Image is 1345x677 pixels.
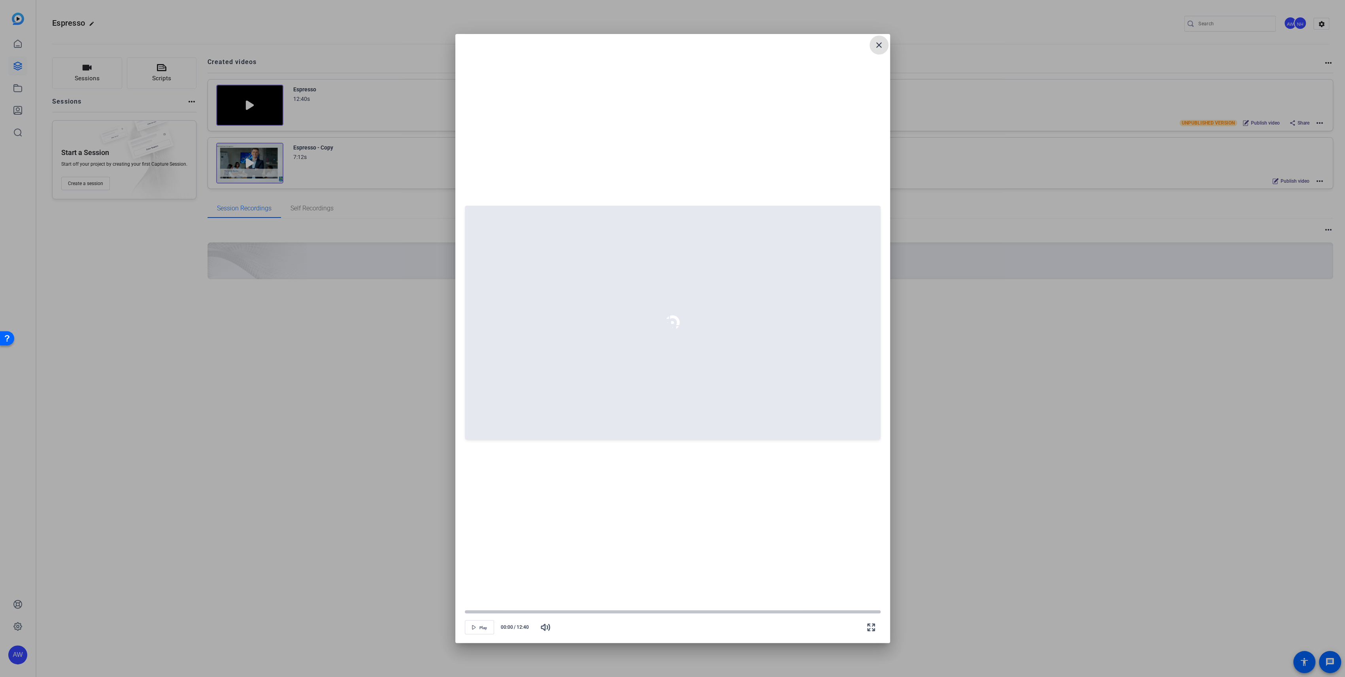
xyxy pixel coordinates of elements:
[874,40,884,50] mat-icon: close
[517,624,533,631] span: 12:40
[497,624,533,631] div: /
[862,618,881,637] button: Fullscreen
[497,624,513,631] span: 00:00
[536,618,555,637] button: Mute
[479,626,487,630] span: Play
[465,620,494,634] button: Play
